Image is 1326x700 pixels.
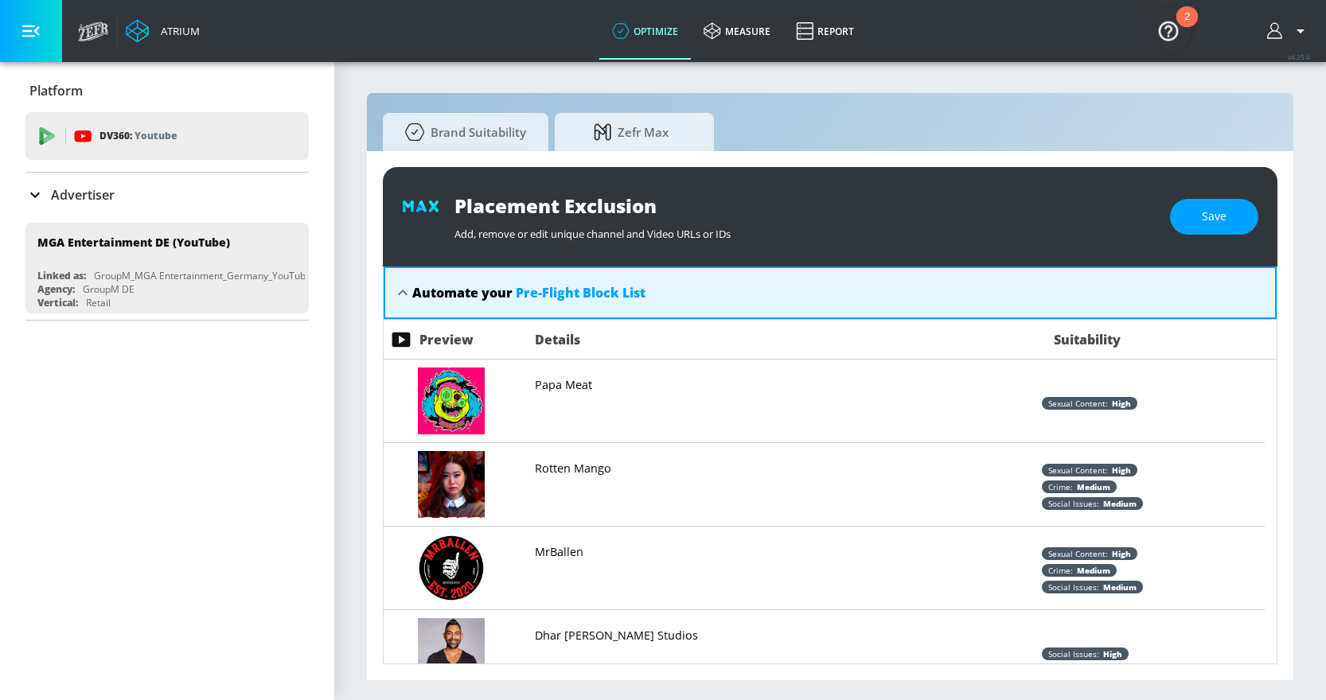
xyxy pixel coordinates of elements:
p: Rotten Mango [535,461,611,476]
a: Report [783,2,867,60]
button: Save [1170,199,1258,235]
span: high [1099,648,1122,659]
p: Platform [29,82,83,99]
p: DV360: [99,127,177,145]
div: Agency: [37,282,75,296]
div: 2 [1184,17,1190,37]
span: Sexual Content : [1048,548,1108,559]
span: Brand Suitability [399,113,526,151]
span: Sexual Content : [1048,465,1108,476]
span: high [1108,548,1131,559]
div: GroupM DE [83,282,135,296]
span: Crime : [1048,481,1073,492]
div: Add, remove or edit unique channel and Video URLs or IDs [454,219,1154,241]
span: Zefr Max [571,113,692,151]
p: Advertiser [51,186,115,204]
a: Papa Meat [535,375,592,393]
div: Atrium [154,24,200,38]
span: Social Issues : [1048,498,1099,509]
img: UC0JJtK3m8pwy6rVgnBz47Rw [418,451,485,518]
a: measure [691,2,783,60]
span: Social Issues : [1048,581,1099,593]
a: optimize [599,2,691,60]
span: Details [535,331,580,348]
span: Social Issues : [1048,648,1099,659]
img: UC_hK9fOxyy_TM8FJGXIyG8Q [418,618,485,685]
div: MGA Entertainment DE (YouTube)Linked as:GroupM_MGA Entertainment_Germany_YouTube_Agency:GroupM DE... [25,223,309,313]
span: medium [1073,565,1110,576]
span: Sexual Content : [1048,398,1108,409]
div: Automate your Pre-Flight Block List [384,266,1277,319]
p: Youtube [135,127,177,144]
div: Platform [25,68,309,113]
div: Vertical: [37,296,78,309]
div: GroupM_MGA Entertainment_Germany_YouTube_ [94,269,315,282]
button: Open Resource Center, 2 new notifications [1146,8,1191,52]
span: high [1108,465,1131,476]
span: high [1108,398,1131,409]
span: v 4.25.4 [1288,52,1310,61]
a: Rotten Mango [535,459,611,476]
div: DV360: Youtube [25,112,309,160]
span: Preview [419,331,474,348]
div: Placement Exclusion [454,192,1154,219]
div: Advertiser [25,173,309,217]
div: Linked as: [37,269,86,282]
p: Papa Meat [535,377,592,393]
a: Dhar [PERSON_NAME] Studios [535,626,698,644]
div: Retail [86,296,111,309]
span: medium [1073,481,1110,492]
span: medium [1099,581,1137,593]
p: Dhar [PERSON_NAME] Studios [535,628,698,644]
span: medium [1099,498,1137,509]
span: Save [1202,207,1227,227]
span: Crime : [1048,565,1073,576]
div: Automate your [412,284,645,301]
img: UCtPrkXdtCM5DACLufB9jbsA [418,535,485,601]
img: UCYF1kiTFCcYPqGTqXKt3JJg [418,367,485,434]
div: MGA Entertainment DE (YouTube) [37,235,230,250]
p: MrBallen [535,544,583,560]
span: Suitability [1054,331,1121,348]
a: Atrium [126,19,200,43]
span: Pre-Flight Block List [516,284,645,301]
a: MrBallen [535,542,583,560]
